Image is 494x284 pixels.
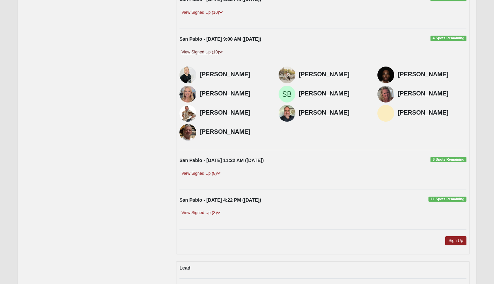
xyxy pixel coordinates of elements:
img: Brandon Franklin [377,67,394,83]
img: Tammy Harpster [377,86,394,103]
a: View Signed Up (10) [179,49,225,56]
strong: San Pablo - [DATE] 11:22 AM ([DATE]) [179,158,264,163]
span: 4 Spots Remaining [430,36,466,41]
h4: [PERSON_NAME] [200,109,269,117]
h4: [PERSON_NAME] [398,109,466,117]
img: Kevin Baldner [279,105,295,122]
h4: [PERSON_NAME] [299,71,368,78]
img: Steve Betz [279,86,295,103]
span: 6 Spots Remaining [430,157,466,162]
strong: San Pablo - [DATE] 9:00 AM ([DATE]) [179,36,261,42]
img: Foster Harpster [179,105,196,122]
h4: [PERSON_NAME] [200,90,269,97]
h4: [PERSON_NAME] [200,71,269,78]
img: Mary Hartley [179,86,196,103]
strong: Lead [179,265,191,271]
span: 11 Spots Remaining [428,197,466,202]
a: View Signed Up (10) [179,9,225,16]
img: Lee Lekeux [377,105,394,122]
strong: San Pablo - [DATE] 4:22 PM ([DATE]) [179,197,261,203]
img: Chris Behnam [179,67,196,83]
a: View Signed Up (3) [179,209,222,216]
a: Sign Up [445,236,467,245]
h4: [PERSON_NAME] [398,90,466,97]
h4: [PERSON_NAME] [398,71,466,78]
img: Steve DeSorbo [179,124,196,141]
h4: [PERSON_NAME] [200,128,269,136]
img: Isis Franklin [279,67,295,83]
h4: [PERSON_NAME] [299,109,368,117]
h4: [PERSON_NAME] [299,90,368,97]
a: View Signed Up (8) [179,170,222,177]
